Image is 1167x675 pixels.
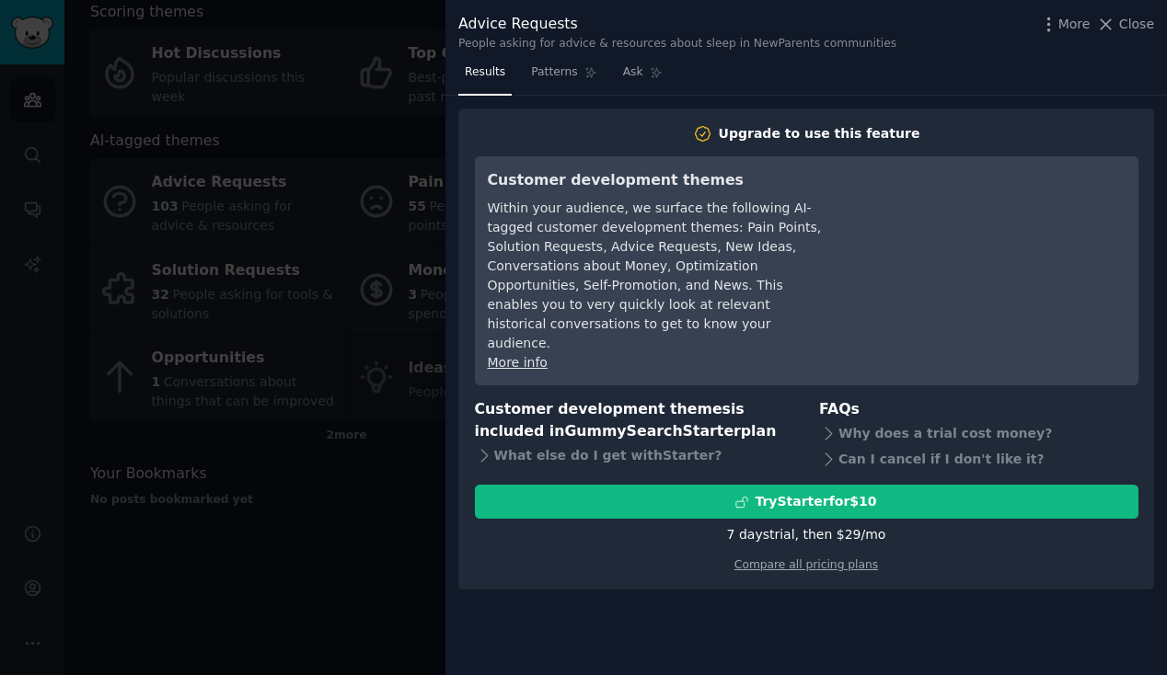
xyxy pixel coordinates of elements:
h3: FAQs [819,398,1138,421]
div: 7 days trial, then $ 29 /mo [727,525,886,544]
div: Within your audience, we surface the following AI-tagged customer development themes: Pain Points... [488,199,824,353]
span: Ask [623,64,643,81]
div: Why does a trial cost money? [819,420,1138,446]
span: GummySearch Starter [564,422,740,440]
span: More [1058,15,1091,34]
a: Patterns [525,58,603,96]
h3: Customer development themes is included in plan [475,398,794,443]
a: Compare all pricing plans [734,558,878,571]
span: Results [465,64,505,81]
a: More info [488,355,548,370]
div: Upgrade to use this feature [719,124,920,143]
div: Can I cancel if I don't like it? [819,446,1138,472]
button: More [1039,15,1091,34]
div: Try Starter for $10 [755,492,876,511]
iframe: YouTube video player [849,169,1126,307]
button: TryStarterfor$10 [475,485,1138,519]
div: People asking for advice & resources about sleep in NewParents communities [458,36,896,52]
h3: Customer development themes [488,169,824,192]
span: Patterns [531,64,577,81]
span: Close [1119,15,1154,34]
div: What else do I get with Starter ? [475,443,794,469]
a: Ask [617,58,669,96]
div: Advice Requests [458,13,896,36]
a: Results [458,58,512,96]
button: Close [1096,15,1154,34]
